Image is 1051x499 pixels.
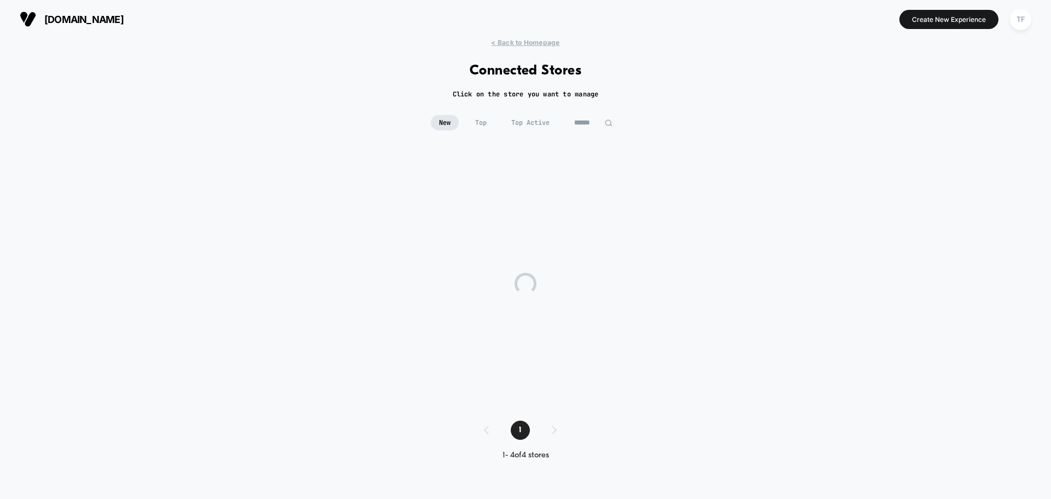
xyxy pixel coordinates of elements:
[491,38,559,47] span: < Back to Homepage
[1007,8,1035,31] button: TF
[467,115,495,130] span: Top
[1010,9,1031,30] div: TF
[20,11,36,27] img: Visually logo
[16,10,127,28] button: [DOMAIN_NAME]
[604,119,613,127] img: edit
[503,115,558,130] span: Top Active
[470,63,582,79] h1: Connected Stores
[899,10,998,29] button: Create New Experience
[44,14,124,25] span: [DOMAIN_NAME]
[431,115,459,130] span: New
[453,90,599,99] h2: Click on the store you want to manage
